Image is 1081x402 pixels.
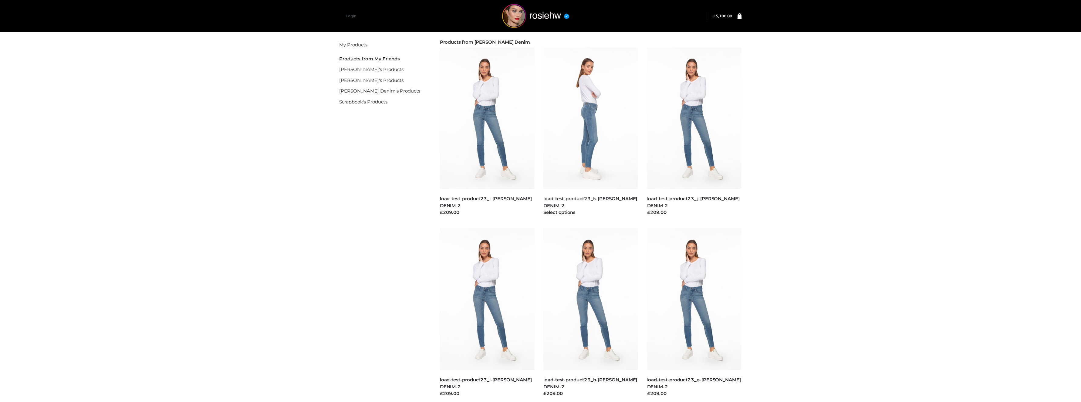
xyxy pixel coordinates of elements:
[714,14,732,18] bdi: 5,100.00
[340,77,404,83] a: [PERSON_NAME]'s Products
[440,377,532,390] a: load-test-product23_i-[PERSON_NAME] DENIM-2
[543,210,576,215] a: Select options
[340,66,404,72] a: [PERSON_NAME]'s Products
[647,390,742,397] div: £209.00
[440,390,535,397] div: £209.00
[647,377,741,390] a: load-test-product23_g-[PERSON_NAME] DENIM-2
[543,196,637,208] a: load-test-product23_k-[PERSON_NAME] DENIM-2
[440,196,532,208] a: load-test-product23_l-[PERSON_NAME] DENIM-2
[647,196,740,208] a: load-test-product23_j-[PERSON_NAME] DENIM-2
[647,209,742,216] div: £209.00
[340,88,421,94] a: [PERSON_NAME] Denim's Products
[340,99,388,105] a: Scrapbook's Products
[440,209,535,216] div: £209.00
[346,14,356,18] a: Login
[440,39,742,45] h2: Products from [PERSON_NAME] Denim
[340,42,368,48] a: My Products
[340,56,400,62] u: Products from My Friends
[490,4,581,28] img: rosiehw
[543,390,638,397] div: £209.00
[714,14,716,18] span: £
[543,377,637,390] a: load-test-product23_h-[PERSON_NAME] DENIM-2
[714,14,732,18] a: £5,100.00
